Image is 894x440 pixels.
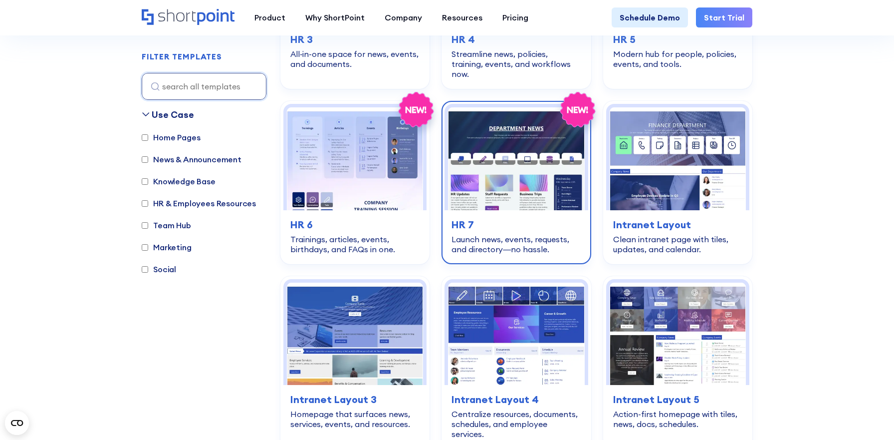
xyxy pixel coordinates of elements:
[142,222,148,229] input: Team Hub
[290,32,420,47] h3: HR 3
[295,7,375,27] a: Why ShortPoint
[142,263,176,275] label: Social
[451,392,581,407] h3: Intranet Layout 4
[448,107,584,210] img: HR 7 – HR SharePoint Template: Launch news, events, requests, and directory—no hassle.
[451,234,581,254] div: Launch news, events, requests, and directory—no hassle.
[375,7,432,27] a: Company
[613,49,742,69] div: Modern hub for people, policies, events, and tools.
[290,234,420,254] div: Trainings, articles, events, birthdays, and FAQs in one.
[142,197,256,209] label: HR & Employees Resources
[290,49,420,69] div: All‑in‑one space for news, events, and documents.
[152,108,194,121] div: Use Case
[442,11,482,23] div: Resources
[254,11,285,23] div: Product
[142,266,148,273] input: Social
[385,11,422,23] div: Company
[432,7,492,27] a: Resources
[290,217,420,232] h3: HR 6
[305,11,365,23] div: Why ShortPoint
[613,409,742,429] div: Action-first homepage with tiles, news, docs, schedules.
[244,7,295,27] a: Product
[142,200,148,207] input: HR & Employees Resources
[844,392,894,440] iframe: Chat Widget
[290,409,420,429] div: Homepage that surfaces news, services, events, and resources.
[696,7,752,27] a: Start Trial
[451,32,581,47] h3: HR 4
[451,409,581,439] div: Centralize resources, documents, schedules, and employee services.
[610,283,746,385] img: Intranet Layout 5 – SharePoint Page Template: Action-first homepage with tiles, news, docs, sched...
[142,153,241,165] label: News & Announcement
[142,134,148,141] input: Home Pages
[290,392,420,407] h3: Intranet Layout 3
[502,11,528,23] div: Pricing
[142,9,234,26] a: Home
[142,156,148,163] input: News & Announcement
[5,411,29,435] button: Open CMP widget
[142,175,216,187] label: Knowledge Base
[451,49,581,79] div: Streamline news, policies, training, events, and workflows now.
[142,241,192,253] label: Marketing
[142,73,266,100] input: search all templates
[613,217,742,232] h3: Intranet Layout
[142,131,200,143] label: Home Pages
[142,219,191,231] label: Team Hub
[610,107,746,210] img: Intranet Layout – SharePoint Page Design: Clean intranet page with tiles, updates, and calendar.
[442,101,591,264] a: HR 7 – HR SharePoint Template: Launch news, events, requests, and directory—no hassle.HR 7Launch ...
[612,7,688,27] a: Schedule Demo
[142,244,148,251] input: Marketing
[451,217,581,232] h3: HR 7
[492,7,538,27] a: Pricing
[448,283,584,385] img: Intranet Layout 4 – Intranet Page Template: Centralize resources, documents, schedules, and emplo...
[142,178,148,185] input: Knowledge Base
[613,234,742,254] div: Clean intranet page with tiles, updates, and calendar.
[280,101,430,264] a: HR 6 – HR SharePoint Site Template: Trainings, articles, events, birthdays, and FAQs in one.HR 6T...
[142,52,222,61] h2: FILTER TEMPLATES
[613,392,742,407] h3: Intranet Layout 5
[287,107,423,210] img: HR 6 – HR SharePoint Site Template: Trainings, articles, events, birthdays, and FAQs in one.
[603,101,752,264] a: Intranet Layout – SharePoint Page Design: Clean intranet page with tiles, updates, and calendar.I...
[287,283,423,385] img: Intranet Layout 3 – SharePoint Homepage Template: Homepage that surfaces news, services, events, ...
[613,32,742,47] h3: HR 5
